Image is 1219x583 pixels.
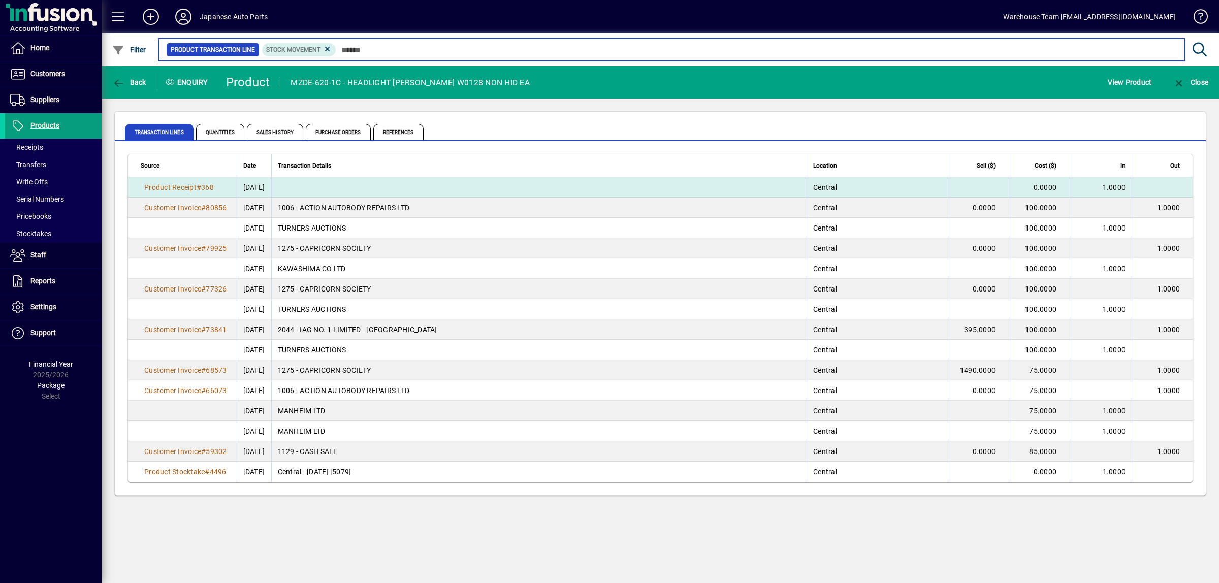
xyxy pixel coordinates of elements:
[110,73,149,91] button: Back
[1010,421,1071,441] td: 75.0000
[977,160,996,171] span: Sell ($)
[813,386,837,395] span: Central
[141,324,231,335] a: Customer Invoice#73841
[30,44,49,52] span: Home
[813,366,837,374] span: Central
[206,204,227,212] span: 80856
[1170,73,1211,91] button: Close
[1010,258,1071,279] td: 100.0000
[271,380,807,401] td: 1006 - ACTION AUTOBODY REPAIRS LTD
[271,319,807,340] td: 2044 - IAG NO. 1 LIMITED - [GEOGRAPHIC_DATA]
[237,462,271,482] td: [DATE]
[5,208,102,225] a: Pricebooks
[157,74,218,90] div: Enquiry
[237,258,271,279] td: [DATE]
[206,285,227,293] span: 77326
[237,238,271,258] td: [DATE]
[278,160,331,171] span: Transaction Details
[141,283,231,295] a: Customer Invoice#77326
[167,8,200,26] button: Profile
[1016,160,1066,171] div: Cost ($)
[1010,198,1071,218] td: 100.0000
[1186,2,1206,35] a: Knowledge Base
[5,320,102,346] a: Support
[5,243,102,268] a: Staff
[205,468,209,476] span: #
[1010,380,1071,401] td: 75.0000
[243,160,265,171] div: Date
[1103,305,1126,313] span: 1.0000
[1010,279,1071,299] td: 100.0000
[1105,73,1154,91] button: View Product
[144,285,201,293] span: Customer Invoice
[201,244,206,252] span: #
[237,380,271,401] td: [DATE]
[30,251,46,259] span: Staff
[813,183,837,191] span: Central
[201,183,214,191] span: 368
[243,160,256,171] span: Date
[1120,160,1126,171] span: In
[201,285,206,293] span: #
[135,8,167,26] button: Add
[144,204,201,212] span: Customer Invoice
[237,177,271,198] td: [DATE]
[125,124,194,140] span: Transaction Lines
[196,124,244,140] span: Quantities
[1103,427,1126,435] span: 1.0000
[1103,468,1126,476] span: 1.0000
[197,183,201,191] span: #
[949,319,1010,340] td: 395.0000
[1103,183,1126,191] span: 1.0000
[141,182,217,193] a: Product Receipt#368
[949,380,1010,401] td: 0.0000
[271,360,807,380] td: 1275 - CAPRICORN SOCIETY
[1157,447,1180,456] span: 1.0000
[1010,340,1071,360] td: 100.0000
[141,365,231,376] a: Customer Invoice#68573
[144,447,201,456] span: Customer Invoice
[201,447,206,456] span: #
[30,70,65,78] span: Customers
[271,258,807,279] td: KAWASHIMA CO LTD
[237,319,271,340] td: [DATE]
[1157,204,1180,212] span: 1.0000
[237,340,271,360] td: [DATE]
[813,160,943,171] div: Location
[5,295,102,320] a: Settings
[1035,160,1056,171] span: Cost ($)
[247,124,303,140] span: Sales History
[37,381,65,390] span: Package
[949,238,1010,258] td: 0.0000
[271,198,807,218] td: 1006 - ACTION AUTOBODY REPAIRS LTD
[237,218,271,238] td: [DATE]
[1010,177,1071,198] td: 0.0000
[144,386,201,395] span: Customer Invoice
[1162,73,1219,91] app-page-header-button: Close enquiry
[813,326,837,334] span: Central
[373,124,424,140] span: References
[5,61,102,87] a: Customers
[1010,441,1071,462] td: 85.0000
[5,190,102,208] a: Serial Numbers
[10,230,51,238] span: Stocktakes
[141,160,231,171] div: Source
[206,447,227,456] span: 59302
[813,224,837,232] span: Central
[1103,346,1126,354] span: 1.0000
[813,244,837,252] span: Central
[237,401,271,421] td: [DATE]
[271,441,807,462] td: 1129 - CASH SALE
[10,195,64,203] span: Serial Numbers
[206,386,227,395] span: 66073
[201,204,206,212] span: #
[271,421,807,441] td: MANHEIM LTD
[110,41,149,59] button: Filter
[112,46,146,54] span: Filter
[271,299,807,319] td: TURNERS AUCTIONS
[5,87,102,113] a: Suppliers
[813,204,837,212] span: Central
[237,360,271,380] td: [DATE]
[1010,319,1071,340] td: 100.0000
[29,360,73,368] span: Financial Year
